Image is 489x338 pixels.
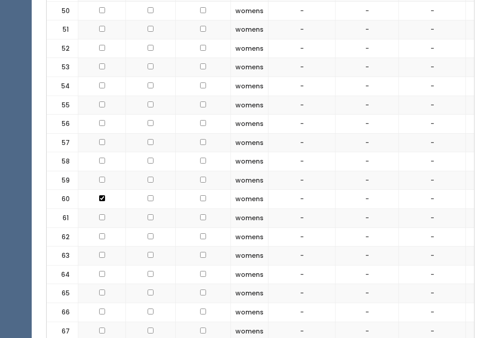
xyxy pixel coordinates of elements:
td: - [399,58,466,77]
td: - [336,39,399,58]
td: - [268,1,336,20]
td: 63 [47,246,78,266]
td: womens [231,96,268,115]
td: 54 [47,77,78,96]
td: - [399,190,466,209]
td: - [399,303,466,322]
td: womens [231,284,268,303]
td: - [268,209,336,228]
td: 64 [47,265,78,284]
td: - [336,284,399,303]
td: - [336,115,399,134]
td: - [399,39,466,58]
td: womens [231,190,268,209]
td: womens [231,58,268,77]
td: - [336,265,399,284]
td: - [268,227,336,246]
td: 66 [47,303,78,322]
td: - [336,77,399,96]
td: - [399,77,466,96]
td: womens [231,133,268,152]
td: - [268,171,336,190]
td: womens [231,171,268,190]
td: 65 [47,284,78,303]
td: womens [231,1,268,20]
td: - [399,265,466,284]
td: - [268,77,336,96]
td: - [399,284,466,303]
td: womens [231,265,268,284]
td: - [268,96,336,115]
td: womens [231,209,268,228]
td: - [268,20,336,39]
td: - [399,1,466,20]
td: womens [231,39,268,58]
td: - [399,133,466,152]
td: - [336,171,399,190]
td: - [336,133,399,152]
td: - [268,152,336,171]
td: - [399,96,466,115]
td: 61 [47,209,78,228]
td: 53 [47,58,78,77]
td: 50 [47,1,78,20]
td: 56 [47,115,78,134]
td: - [268,115,336,134]
td: womens [231,303,268,322]
td: womens [231,115,268,134]
td: - [399,209,466,228]
td: - [399,171,466,190]
td: - [399,115,466,134]
td: - [336,227,399,246]
td: - [336,152,399,171]
td: - [336,58,399,77]
td: - [336,1,399,20]
td: - [268,246,336,266]
td: 60 [47,190,78,209]
td: - [268,133,336,152]
td: - [336,96,399,115]
td: 62 [47,227,78,246]
td: 51 [47,20,78,39]
td: - [336,246,399,266]
td: womens [231,77,268,96]
td: womens [231,227,268,246]
td: - [268,303,336,322]
td: 58 [47,152,78,171]
td: - [336,20,399,39]
td: womens [231,246,268,266]
td: womens [231,152,268,171]
td: 55 [47,96,78,115]
td: - [336,190,399,209]
td: 59 [47,171,78,190]
td: - [268,265,336,284]
td: - [268,39,336,58]
td: - [399,152,466,171]
td: - [399,227,466,246]
td: - [399,20,466,39]
td: 52 [47,39,78,58]
td: - [268,284,336,303]
td: 57 [47,133,78,152]
td: - [336,303,399,322]
td: womens [231,20,268,39]
td: - [336,209,399,228]
td: - [268,58,336,77]
td: - [399,246,466,266]
td: - [268,190,336,209]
